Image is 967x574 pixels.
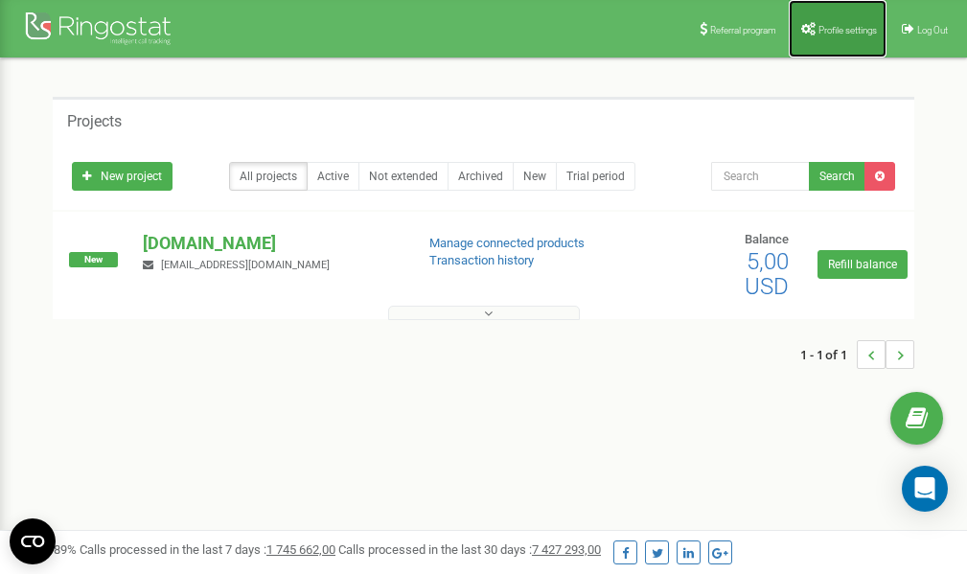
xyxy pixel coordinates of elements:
[710,25,776,35] span: Referral program
[72,162,173,191] a: New project
[338,542,601,557] span: Calls processed in the last 30 days :
[429,236,585,250] a: Manage connected products
[266,542,335,557] u: 1 745 662,00
[818,25,877,35] span: Profile settings
[902,466,948,512] div: Open Intercom Messenger
[143,231,398,256] p: [DOMAIN_NAME]
[69,252,118,267] span: New
[513,162,557,191] a: New
[800,321,914,388] nav: ...
[711,162,810,191] input: Search
[745,248,789,300] span: 5,00 USD
[532,542,601,557] u: 7 427 293,00
[229,162,308,191] a: All projects
[917,25,948,35] span: Log Out
[10,518,56,564] button: Open CMP widget
[307,162,359,191] a: Active
[556,162,635,191] a: Trial period
[448,162,514,191] a: Archived
[358,162,449,191] a: Not extended
[809,162,865,191] button: Search
[429,253,534,267] a: Transaction history
[745,232,789,246] span: Balance
[817,250,908,279] a: Refill balance
[80,542,335,557] span: Calls processed in the last 7 days :
[161,259,330,271] span: [EMAIL_ADDRESS][DOMAIN_NAME]
[67,113,122,130] h5: Projects
[800,340,857,369] span: 1 - 1 of 1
